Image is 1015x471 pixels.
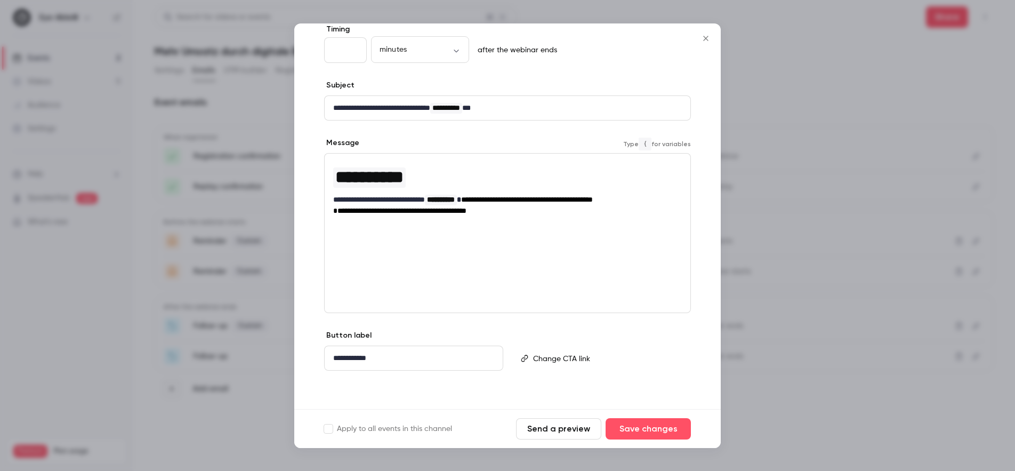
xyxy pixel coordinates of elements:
[324,138,359,148] label: Message
[324,24,691,35] label: Timing
[529,346,690,371] div: editor
[695,28,716,49] button: Close
[325,154,690,223] div: editor
[371,44,469,55] div: minutes
[324,330,372,341] label: Button label
[639,138,651,150] code: {
[516,418,601,440] button: Send a preview
[324,424,452,434] label: Apply to all events in this channel
[325,346,503,370] div: editor
[325,96,690,120] div: editor
[623,138,691,150] span: Type for variables
[606,418,691,440] button: Save changes
[324,80,355,91] label: Subject
[473,45,557,55] p: after the webinar ends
